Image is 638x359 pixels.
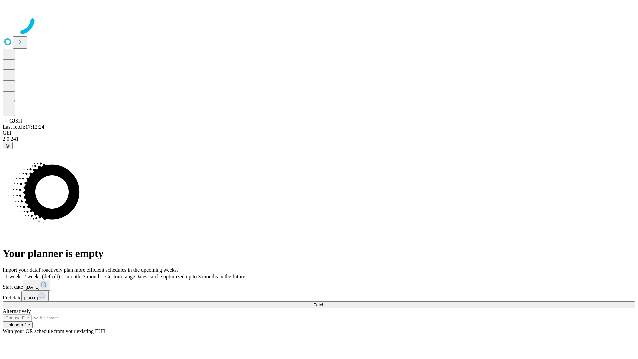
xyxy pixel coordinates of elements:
[83,274,103,279] span: 3 months
[26,285,40,290] span: [DATE]
[135,274,246,279] span: Dates can be optimized up to 3 months in the future.
[23,280,50,291] button: [DATE]
[63,274,80,279] span: 1 month
[3,321,33,328] button: Upload a file
[24,296,38,300] span: [DATE]
[5,143,10,148] span: @
[39,267,178,273] span: Proactively plan more efficient schedules in the upcoming weeks.
[3,247,635,260] h1: Your planner is empty
[3,280,635,291] div: Start date
[105,274,135,279] span: Custom range
[3,308,31,314] span: Alternatively
[3,124,44,130] span: Last fetch: 17:12:24
[3,130,635,136] div: GEI
[3,301,635,308] button: Fetch
[313,302,324,307] span: Fetch
[3,142,13,149] button: @
[9,118,22,124] span: GJSH
[3,136,635,142] div: 2.0.241
[21,291,49,301] button: [DATE]
[3,267,39,273] span: Import your data
[3,328,106,334] span: With your OR schedule from your existing EHR
[23,274,60,279] span: 2 weeks (default)
[3,291,635,301] div: End date
[5,274,21,279] span: 1 week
